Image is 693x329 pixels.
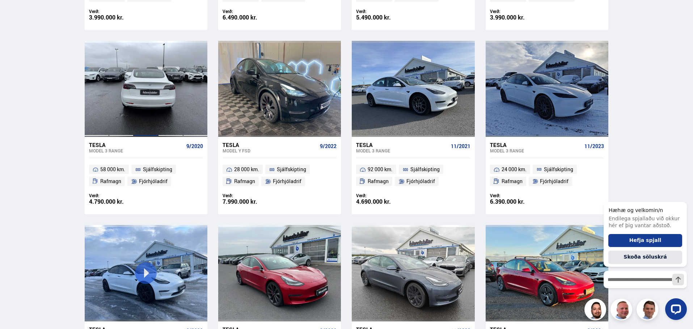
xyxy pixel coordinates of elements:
[234,177,255,186] span: Rafmagn
[356,148,448,153] div: Model 3 RANGE
[356,199,413,205] div: 4.690.000 kr.
[356,9,413,14] div: Verð:
[223,142,317,148] div: Tesla
[89,199,146,205] div: 4.790.000 kr.
[356,14,413,21] div: 5.490.000 kr.
[490,199,547,205] div: 6.390.000 kr.
[320,143,337,149] span: 9/2022
[451,143,470,149] span: 11/2021
[186,143,203,149] span: 9/2020
[490,9,547,14] div: Verð:
[490,148,582,153] div: Model 3 RANGE
[89,148,183,153] div: Model 3 RANGE
[234,165,259,174] span: 28 000 km.
[143,165,172,174] span: Sjálfskipting
[368,165,393,174] span: 92 000 km.
[223,199,280,205] div: 7.990.000 kr.
[89,14,146,21] div: 3.990.000 kr.
[223,193,280,198] div: Verð:
[368,177,389,186] span: Rafmagn
[540,177,569,186] span: Fjórhjóladrif
[100,165,125,174] span: 58 000 km.
[139,177,168,186] span: Fjórhjóladrif
[89,142,183,148] div: Tesla
[85,137,207,214] a: Tesla Model 3 RANGE 9/2020 58 000 km. Sjálfskipting Rafmagn Fjórhjóladrif Verð: 4.790.000 kr.
[490,193,547,198] div: Verð:
[100,177,121,186] span: Rafmagn
[356,142,448,148] div: Tesla
[352,137,474,214] a: Tesla Model 3 RANGE 11/2021 92 000 km. Sjálfskipting Rafmagn Fjórhjóladrif Verð: 4.690.000 kr.
[223,148,317,153] div: Model Y FSD
[502,165,527,174] span: 24 000 km.
[598,189,690,326] iframe: LiveChat chat widget
[502,177,523,186] span: Rafmagn
[89,9,146,14] div: Verð:
[490,14,547,21] div: 3.990.000 kr.
[89,193,146,198] div: Verð:
[544,165,573,174] span: Sjálfskipting
[584,143,604,149] span: 11/2023
[223,9,280,14] div: Verð:
[406,177,435,186] span: Fjórhjóladrif
[486,137,608,214] a: Tesla Model 3 RANGE 11/2023 24 000 km. Sjálfskipting Rafmagn Fjórhjóladrif Verð: 6.390.000 kr.
[356,193,413,198] div: Verð:
[218,137,341,214] a: Tesla Model Y FSD 9/2022 28 000 km. Sjálfskipting Rafmagn Fjórhjóladrif Verð: 7.990.000 kr.
[410,165,440,174] span: Sjálfskipting
[490,142,582,148] div: Tesla
[273,177,301,186] span: Fjórhjóladrif
[586,300,607,321] img: nhp88E3Fdnt1Opn2.png
[277,165,306,174] span: Sjálfskipting
[223,14,280,21] div: 6.490.000 kr.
